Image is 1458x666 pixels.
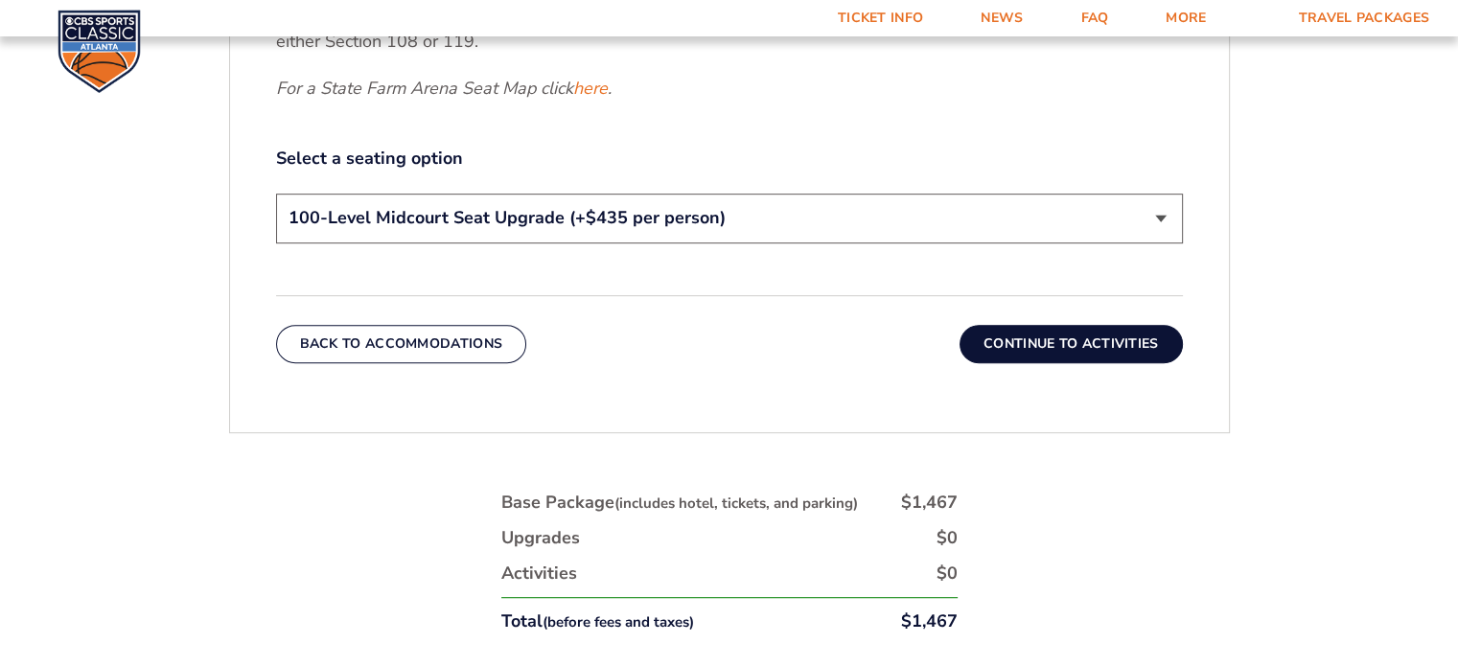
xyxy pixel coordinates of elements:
img: CBS Sports Classic [58,10,141,93]
button: Back To Accommodations [276,325,527,363]
div: Activities [501,562,577,586]
div: Upgrades [501,526,580,550]
small: (includes hotel, tickets, and parking) [614,494,858,513]
div: Base Package [501,491,858,515]
div: $0 [937,562,958,586]
em: For a State Farm Arena Seat Map click . [276,77,612,100]
div: $0 [937,526,958,550]
a: here [573,77,608,101]
div: $1,467 [901,491,958,515]
div: Total [501,609,694,633]
button: Continue To Activities [960,325,1183,363]
small: (before fees and taxes) [543,612,694,632]
label: Select a seating option [276,147,1183,171]
div: $1,467 [901,609,958,633]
